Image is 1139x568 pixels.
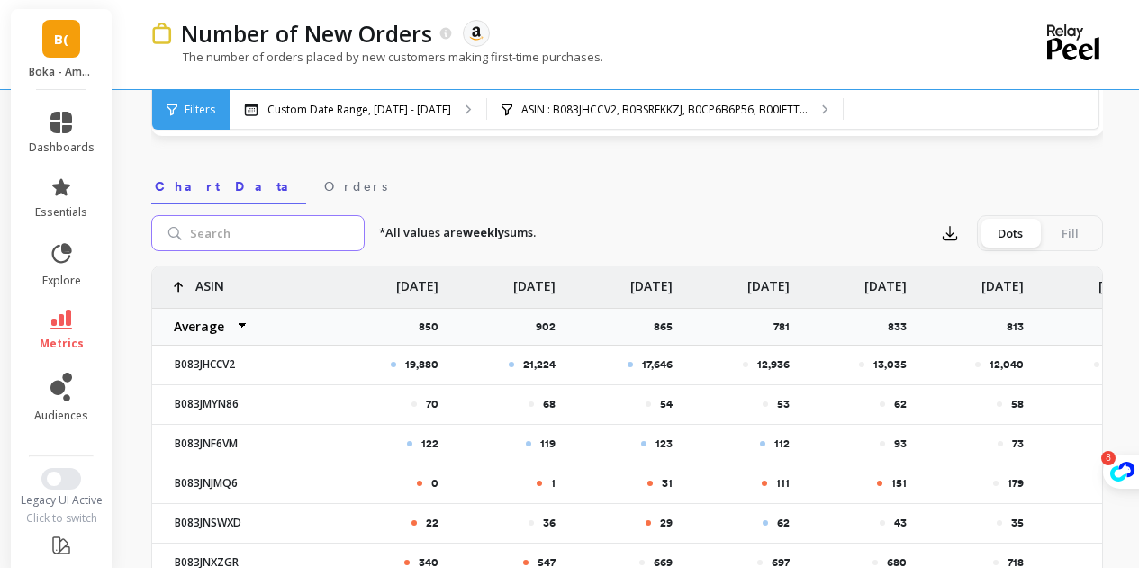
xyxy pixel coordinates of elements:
[776,476,790,491] p: 111
[981,219,1040,248] div: Dots
[1040,219,1099,248] div: Fill
[195,266,224,295] p: ASIN
[11,511,113,526] div: Click to switch
[1008,476,1024,491] p: 179
[396,266,438,295] p: [DATE]
[981,266,1024,295] p: [DATE]
[660,516,673,530] p: 29
[1007,320,1035,334] p: 813
[990,357,1024,372] p: 12,040
[523,357,556,372] p: 21,224
[155,177,303,195] span: Chart Data
[777,516,790,530] p: 62
[540,437,556,451] p: 119
[513,266,556,295] p: [DATE]
[894,516,907,530] p: 43
[1011,516,1024,530] p: 35
[773,320,800,334] p: 781
[888,320,918,334] p: 833
[35,205,87,220] span: essentials
[151,163,1103,204] nav: Tabs
[419,320,449,334] p: 850
[185,103,215,117] span: Filters
[431,476,438,491] p: 0
[642,357,673,372] p: 17,646
[662,476,673,491] p: 31
[41,468,81,490] button: Switch to New UI
[426,397,438,411] p: 70
[421,437,438,451] p: 122
[463,224,504,240] strong: weekly
[536,320,566,334] p: 902
[29,65,95,79] p: Boka - Amazon (Essor)
[181,18,432,49] p: Number of New Orders
[151,49,603,65] p: The number of orders placed by new customers making first-time purchases.
[1011,397,1024,411] p: 58
[891,476,907,491] p: 151
[405,357,438,372] p: 19,880
[324,177,387,195] span: Orders
[1012,437,1024,451] p: 73
[655,437,673,451] p: 123
[543,516,556,530] p: 36
[426,516,438,530] p: 22
[379,224,536,242] p: *All values are sums.
[777,397,790,411] p: 53
[774,437,790,451] p: 112
[654,320,683,334] p: 865
[151,23,172,45] img: header icon
[54,29,68,50] span: B(
[551,476,556,491] p: 1
[42,274,81,288] span: explore
[543,397,556,411] p: 68
[864,266,907,295] p: [DATE]
[521,103,808,117] p: ASIN : B083JHCCV2, B0BSRFKKZJ, B0CP6B6P56, B00IFTT...
[267,103,451,117] p: Custom Date Range, [DATE] - [DATE]
[747,266,790,295] p: [DATE]
[164,476,321,491] p: B083JNJMQ6
[164,437,321,451] p: B083JNF6VM
[34,409,88,423] span: audiences
[164,397,321,411] p: B083JMYN86
[757,357,790,372] p: 12,936
[468,25,484,41] img: api.amazon.svg
[873,357,907,372] p: 13,035
[630,266,673,295] p: [DATE]
[40,337,84,351] span: metrics
[29,140,95,155] span: dashboards
[11,493,113,508] div: Legacy UI Active
[660,397,673,411] p: 54
[894,397,907,411] p: 62
[164,357,321,372] p: B083JHCCV2
[164,516,321,530] p: B083JNSWXD
[894,437,907,451] p: 93
[151,215,365,251] input: Search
